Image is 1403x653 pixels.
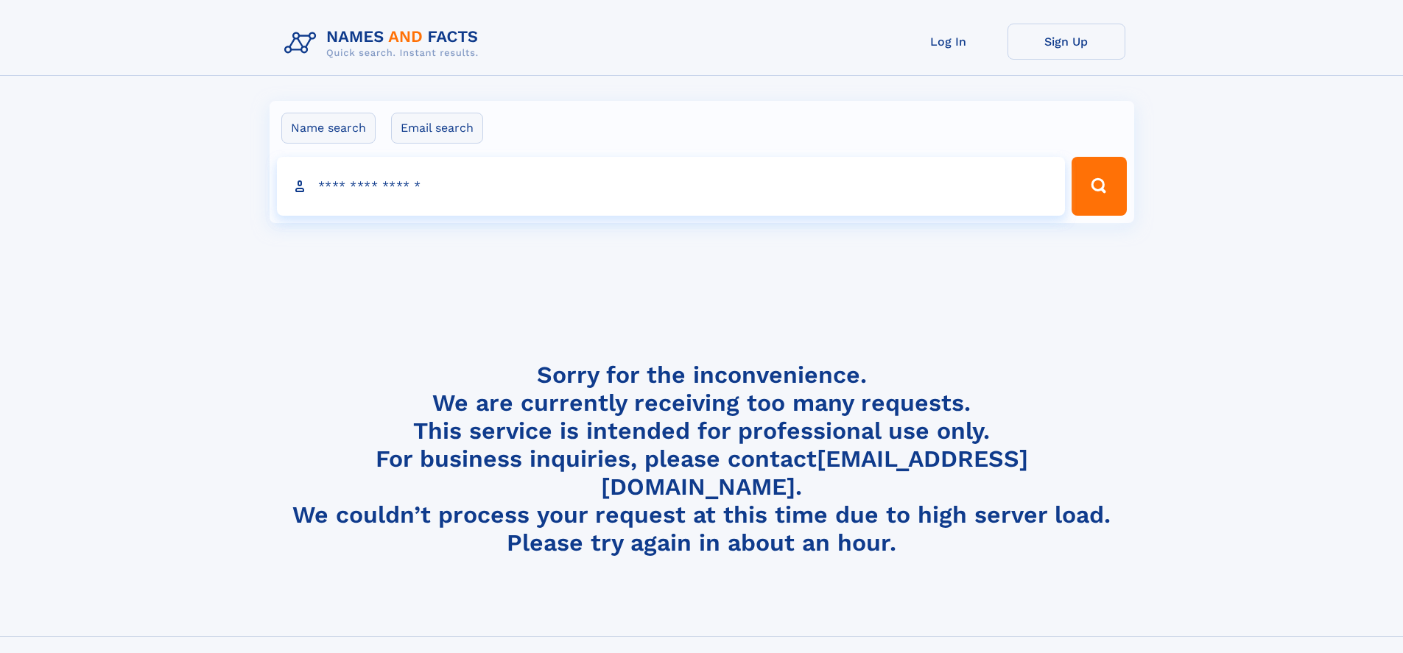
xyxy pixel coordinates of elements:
[278,24,490,63] img: Logo Names and Facts
[277,157,1066,216] input: search input
[890,24,1008,60] a: Log In
[1072,157,1126,216] button: Search Button
[281,113,376,144] label: Name search
[391,113,483,144] label: Email search
[601,445,1028,501] a: [EMAIL_ADDRESS][DOMAIN_NAME]
[278,361,1125,557] h4: Sorry for the inconvenience. We are currently receiving too many requests. This service is intend...
[1008,24,1125,60] a: Sign Up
